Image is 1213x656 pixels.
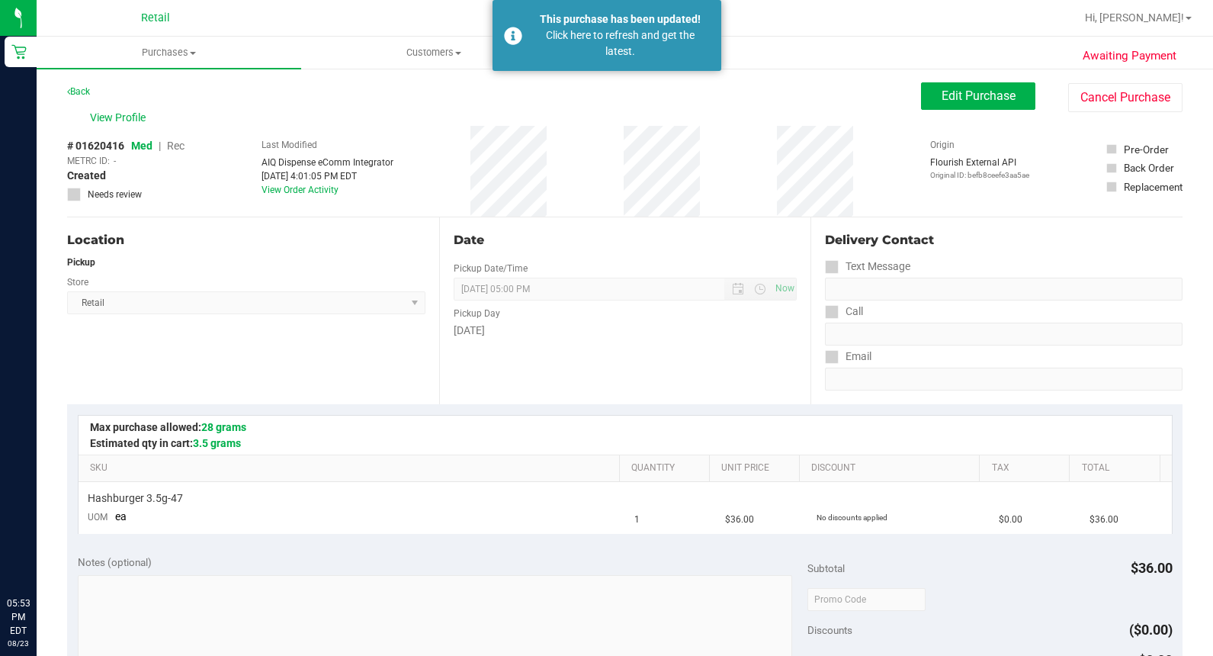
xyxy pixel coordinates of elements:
p: 05:53 PM EDT [7,597,30,638]
div: This purchase has been updated! [531,11,710,27]
input: Promo Code [807,588,926,611]
a: Discount [811,462,974,474]
span: 3.5 grams [193,437,241,449]
a: Customers [301,37,566,69]
span: - [114,154,116,168]
span: $0.00 [999,513,1022,527]
input: Format: (999) 999-9999 [825,323,1183,346]
div: Click here to refresh and get the latest. [531,27,710,59]
div: Date [454,231,797,249]
span: 1 [634,513,640,527]
a: SKU [90,462,613,474]
div: [DATE] 4:01:05 PM EDT [262,169,393,183]
a: Total [1082,462,1154,474]
label: Email [825,346,871,368]
span: UOM [88,512,108,523]
strong: Pickup [67,257,95,268]
label: Pickup Day [454,307,500,320]
iframe: Resource center [15,534,61,580]
div: Delivery Contact [825,231,1183,249]
div: [DATE] [454,323,797,339]
span: Awaiting Payment [1083,47,1176,65]
a: Back [67,86,90,97]
span: Edit Purchase [942,88,1016,103]
label: Text Message [825,256,910,278]
a: Purchases [37,37,301,69]
iframe: Resource center unread badge [45,532,63,550]
span: Hashburger 3.5g-47 [88,491,183,506]
span: Estimated qty in cart: [90,437,241,449]
a: Quantity [631,462,704,474]
div: Location [67,231,425,249]
label: Call [825,301,863,323]
button: Cancel Purchase [1068,83,1183,112]
span: Med [131,140,152,152]
p: Original ID: befb8ceefe3aa5ae [930,169,1029,181]
span: Customers [302,46,565,59]
div: AIQ Dispense eComm Integrator [262,156,393,169]
input: Format: (999) 999-9999 [825,278,1183,301]
span: | [159,140,161,152]
inline-svg: Retail [11,44,27,59]
a: Unit Price [721,462,794,474]
div: Replacement [1124,179,1183,195]
span: View Profile [90,110,151,126]
p: 08/23 [7,638,30,649]
button: Edit Purchase [921,82,1035,110]
span: $36.00 [725,513,754,527]
span: ($0.00) [1129,622,1173,638]
span: Needs review [88,188,142,201]
span: # 01620416 [67,138,124,154]
span: $36.00 [1089,513,1118,527]
span: $36.00 [1131,560,1173,576]
div: Flourish External API [930,156,1029,181]
span: Purchases [37,46,301,59]
span: Max purchase allowed: [90,421,246,433]
span: No discounts applied [817,513,887,522]
span: ea [115,510,127,523]
label: Pickup Date/Time [454,262,528,275]
span: Discounts [807,616,852,644]
div: Pre-Order [1124,142,1169,157]
span: Notes (optional) [78,556,152,568]
a: View Order Activity [262,185,339,195]
span: Subtotal [807,562,845,574]
label: Store [67,275,88,289]
span: Rec [167,140,185,152]
span: METRC ID: [67,154,110,168]
span: Retail [141,11,170,24]
span: Hi, [PERSON_NAME]! [1085,11,1184,24]
span: 28 grams [201,421,246,433]
label: Last Modified [262,138,317,152]
div: Back Order [1124,160,1174,175]
label: Origin [930,138,955,152]
a: Tax [992,462,1064,474]
span: Created [67,168,106,184]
